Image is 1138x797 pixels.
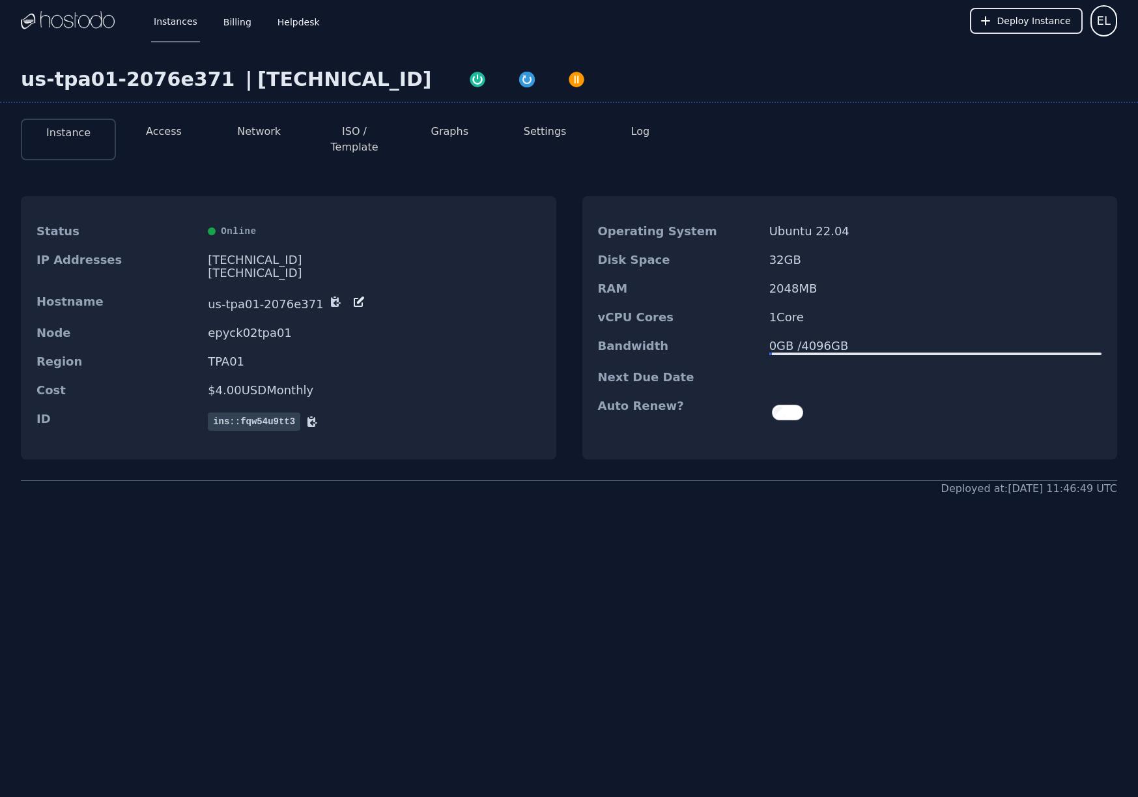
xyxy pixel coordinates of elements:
[598,282,759,295] dt: RAM
[598,399,759,426] dt: Auto Renew?
[970,8,1083,34] button: Deploy Instance
[21,11,115,31] img: Logo
[468,70,487,89] img: Power On
[208,254,540,267] div: [TECHNICAL_ID]
[240,68,257,91] div: |
[598,371,759,384] dt: Next Due Date
[208,267,540,280] div: [TECHNICAL_ID]
[36,326,197,340] dt: Node
[1097,12,1111,30] span: EL
[769,225,1102,238] dd: Ubuntu 22.04
[941,481,1117,497] div: Deployed at: [DATE] 11:46:49 UTC
[46,125,91,141] button: Instance
[769,282,1102,295] dd: 2048 MB
[36,413,197,431] dt: ID
[257,68,431,91] div: [TECHNICAL_ID]
[208,413,300,431] span: ins::fqw54u9tt3
[769,311,1102,324] dd: 1 Core
[769,340,1102,353] div: 0 GB / 4096 GB
[208,326,540,340] dd: epyck02tpa01
[36,225,197,238] dt: Status
[524,124,567,139] button: Settings
[208,355,540,368] dd: TPA01
[208,225,540,238] div: Online
[431,124,468,139] button: Graphs
[631,124,650,139] button: Log
[146,124,182,139] button: Access
[237,124,281,139] button: Network
[21,68,240,91] div: us-tpa01-2076e371
[208,384,540,397] dd: $ 4.00 USD Monthly
[518,70,536,89] img: Restart
[502,68,552,89] button: Restart
[36,355,197,368] dt: Region
[598,225,759,238] dt: Operating System
[598,311,759,324] dt: vCPU Cores
[36,254,197,280] dt: IP Addresses
[208,295,540,311] dd: us-tpa01-2076e371
[598,340,759,355] dt: Bandwidth
[1090,5,1117,36] button: User menu
[598,254,759,267] dt: Disk Space
[453,68,502,89] button: Power On
[317,124,391,155] button: ISO / Template
[567,70,586,89] img: Power Off
[997,14,1071,27] span: Deploy Instance
[36,295,197,311] dt: Hostname
[769,254,1102,267] dd: 32 GB
[552,68,601,89] button: Power Off
[36,384,197,397] dt: Cost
